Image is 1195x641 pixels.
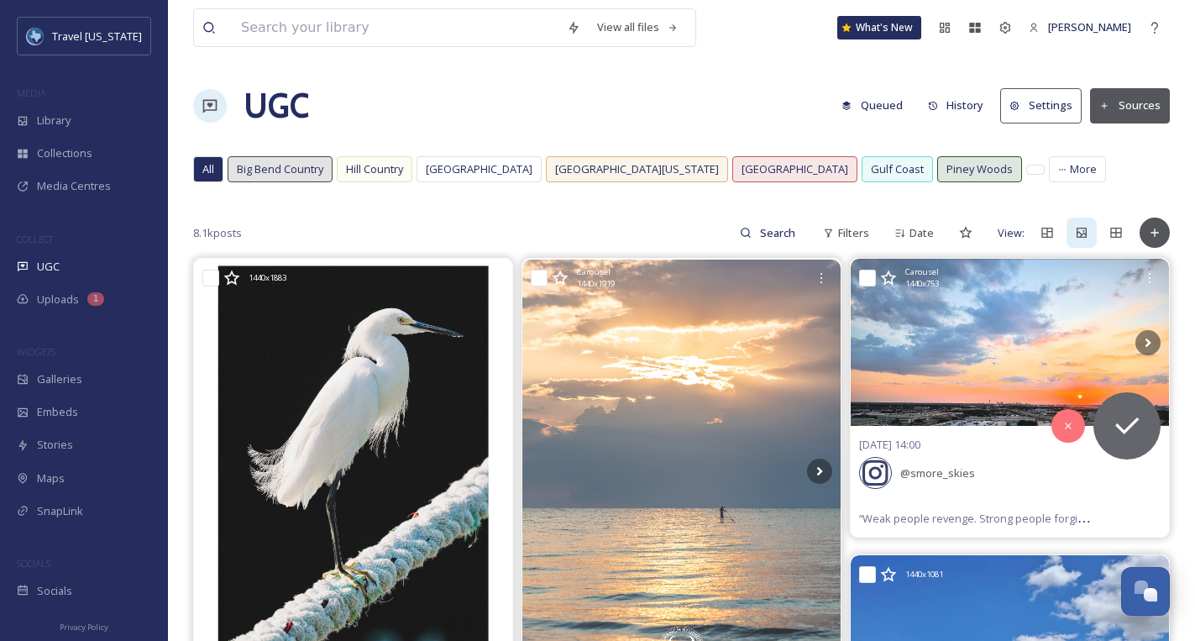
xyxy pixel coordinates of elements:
a: What's New [837,16,921,39]
div: 1 [87,292,104,306]
img: images%20%281%29.jpeg [27,28,44,45]
span: Big Bend Country [237,161,323,177]
span: COLLECT [17,233,53,245]
span: View: [998,225,1025,241]
span: Uploads [37,292,79,307]
span: [GEOGRAPHIC_DATA] [426,161,532,177]
span: Carousel [577,266,611,278]
span: Privacy Policy [60,622,108,633]
a: UGC [244,81,309,131]
span: SOCIALS [17,557,50,570]
a: View all files [589,11,687,44]
span: More [1070,161,1097,177]
span: Carousel [905,266,939,278]
img: “Weak people revenge. Strong people forgive. Intelligent people ignore._Albert Einstein Taken 8/2... [851,259,1169,425]
span: UGC [37,259,60,275]
button: Sources [1090,88,1170,123]
span: @ smore_skies [900,465,975,481]
span: Travel [US_STATE] [52,29,142,44]
a: Queued [833,89,920,122]
a: History [920,89,1001,122]
input: Search [752,216,806,250]
span: Galleries [37,371,82,387]
span: SnapLink [37,503,83,519]
span: 8.1k posts [193,225,242,241]
span: Date [909,225,934,241]
span: [PERSON_NAME] [1048,19,1131,34]
span: 1440 x 1919 [577,278,615,290]
span: Embeds [37,404,78,420]
button: Settings [1000,88,1082,123]
span: Media Centres [37,178,111,194]
span: 1440 x 1883 [249,272,286,284]
button: Queued [833,89,911,122]
span: Socials [37,583,72,599]
span: 1440 x 1081 [905,569,943,581]
span: WIDGETS [17,345,55,358]
span: [GEOGRAPHIC_DATA] [742,161,848,177]
span: All [202,161,214,177]
span: [GEOGRAPHIC_DATA][US_STATE] [555,161,719,177]
span: Collections [37,145,92,161]
span: [DATE] 14:00 [859,437,920,452]
span: 1440 x 753 [905,278,939,290]
a: Privacy Policy [60,616,108,636]
span: Stories [37,437,73,453]
span: Filters [838,225,869,241]
span: MEDIA [17,87,46,99]
input: Search your library [233,9,558,46]
span: Hill Country [346,161,403,177]
a: [PERSON_NAME] [1020,11,1140,44]
span: Gulf Coast [871,161,924,177]
button: Open Chat [1121,567,1170,616]
span: Library [37,113,71,129]
span: Maps [37,470,65,486]
button: History [920,89,993,122]
span: Piney Woods [946,161,1013,177]
a: Settings [1000,88,1090,123]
